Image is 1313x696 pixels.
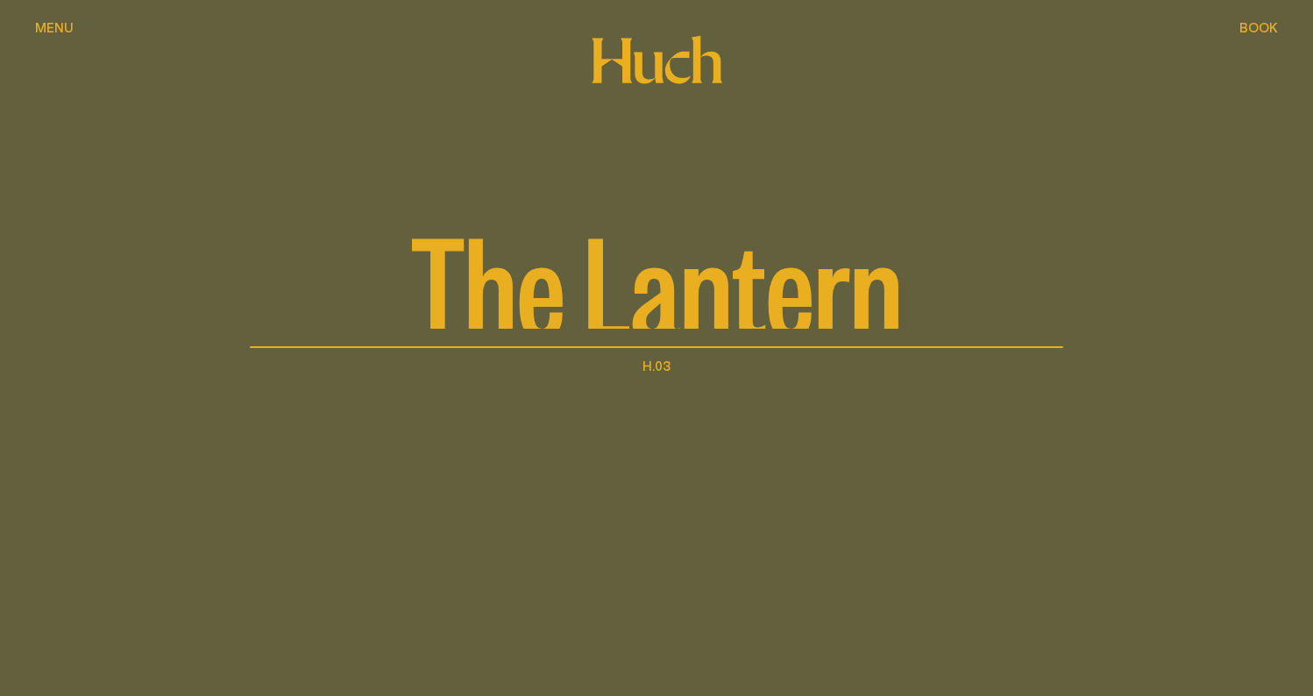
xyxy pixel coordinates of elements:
[1239,18,1278,39] button: show booking tray
[35,21,74,34] span: Menu
[1239,21,1278,34] span: Book
[642,355,671,376] h1: H.03
[410,210,903,351] span: The Lantern
[35,18,74,39] button: show menu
